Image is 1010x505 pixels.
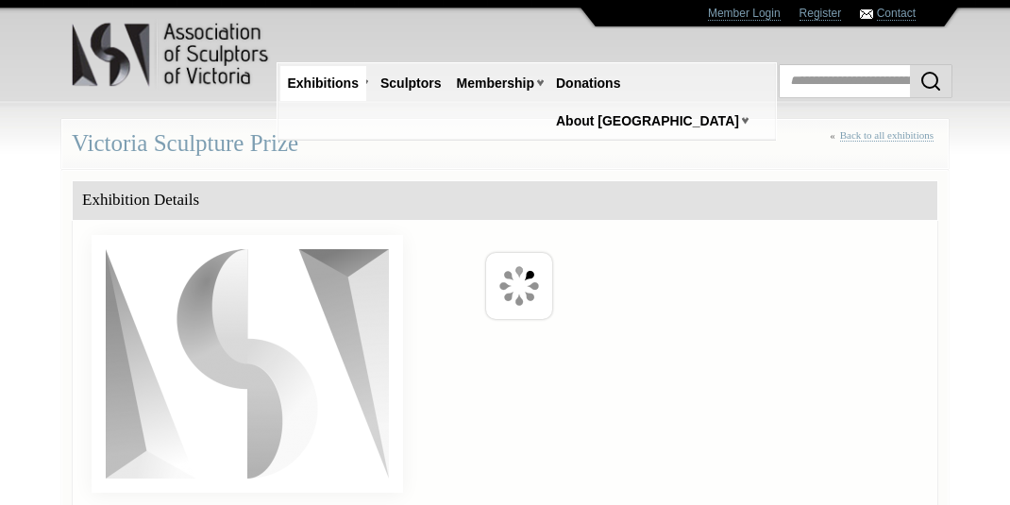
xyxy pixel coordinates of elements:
img: Search [919,70,942,93]
a: Sculptors [373,66,449,101]
a: Exhibitions [280,66,366,101]
a: Back to all exhibitions [840,129,934,142]
img: 7da3117c7a75b396d93f6f5c2ab1cef19a361f6b.png [92,235,403,493]
div: « [830,129,938,162]
div: Victoria Sculpture Prize [61,119,949,169]
img: Contact ASV [860,9,873,19]
a: About [GEOGRAPHIC_DATA] [548,104,747,139]
a: Member Login [708,7,781,21]
a: Contact [877,7,916,21]
a: Membership [449,66,542,101]
div: Exhibition Details [73,181,937,220]
a: Donations [548,66,628,101]
img: logo.png [71,19,272,91]
a: Register [800,7,842,21]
